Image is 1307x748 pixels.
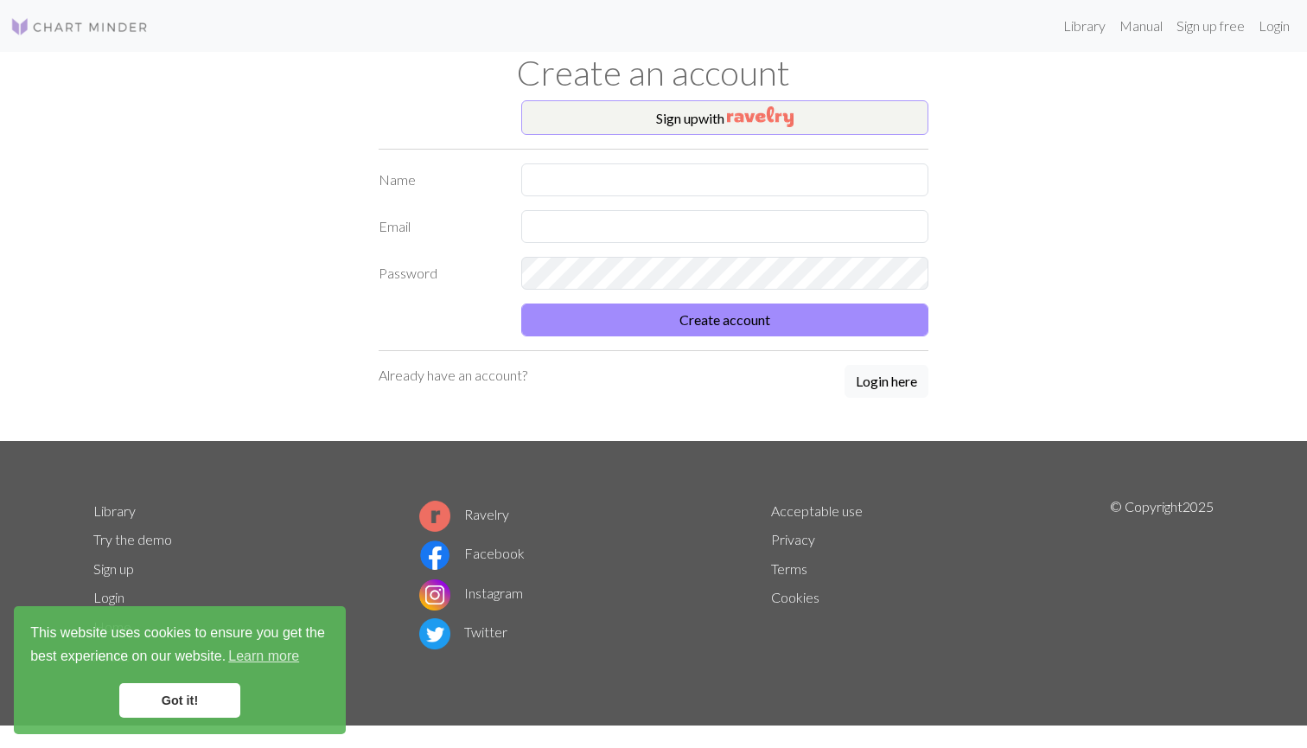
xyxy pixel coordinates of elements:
[845,365,928,398] button: Login here
[10,16,149,37] img: Logo
[119,683,240,718] a: dismiss cookie message
[14,606,346,734] div: cookieconsent
[1252,9,1297,43] a: Login
[419,623,507,640] a: Twitter
[368,257,511,290] label: Password
[83,52,1224,93] h1: Create an account
[419,618,450,649] img: Twitter logo
[419,545,525,561] a: Facebook
[521,304,928,336] button: Create account
[521,100,928,135] button: Sign upwith
[419,585,523,601] a: Instagram
[771,531,815,547] a: Privacy
[771,502,863,519] a: Acceptable use
[379,365,527,386] p: Already have an account?
[1170,9,1252,43] a: Sign up free
[93,560,134,577] a: Sign up
[771,560,807,577] a: Terms
[845,365,928,400] a: Login here
[226,643,302,669] a: learn more about cookies
[1113,9,1170,43] a: Manual
[30,623,329,669] span: This website uses cookies to ensure you get the best experience on our website.
[1110,496,1214,671] p: © Copyright 2025
[93,531,172,547] a: Try the demo
[93,589,124,605] a: Login
[1056,9,1113,43] a: Library
[419,501,450,532] img: Ravelry logo
[419,579,450,611] img: Instagram logo
[771,589,819,605] a: Cookies
[419,540,450,571] img: Facebook logo
[727,106,794,127] img: Ravelry
[368,210,511,243] label: Email
[419,506,509,522] a: Ravelry
[93,502,136,519] a: Library
[368,163,511,196] label: Name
